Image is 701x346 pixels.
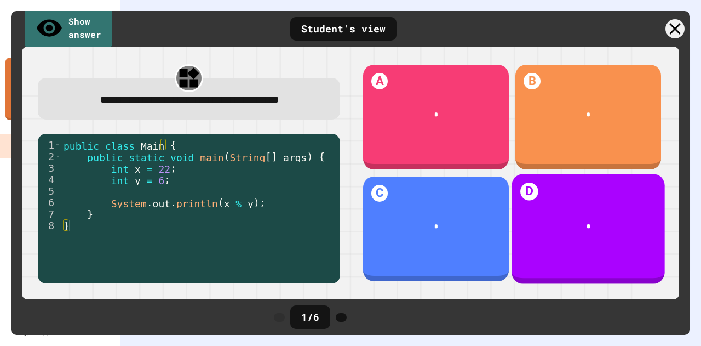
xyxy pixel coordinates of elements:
div: 3 [38,162,61,174]
div: 8 [38,220,61,231]
h1: D [520,183,538,200]
h1: C [371,185,388,202]
div: 6 [38,197,61,208]
span: Toggle code folding, rows 1 through 8 [55,139,61,151]
a: Show answer [25,9,112,49]
div: 7 [38,208,61,220]
div: 1 [38,139,61,151]
h1: A [371,73,388,90]
div: Student's view [290,17,397,41]
h1: B [524,73,541,90]
div: 1 / 6 [290,305,330,329]
div: 4 [38,174,61,185]
span: Toggle code folding, rows 2 through 7 [55,151,61,162]
div: 5 [38,185,61,197]
div: 2 [38,151,61,162]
